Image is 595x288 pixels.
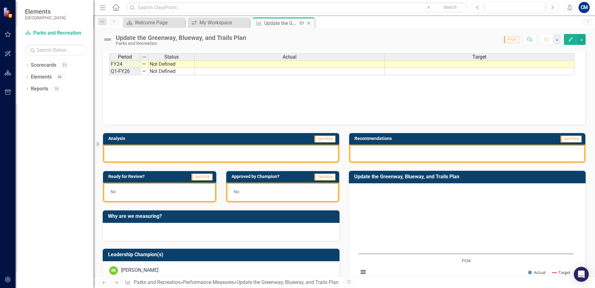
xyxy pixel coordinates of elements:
td: Q1-FY26 [109,68,140,75]
div: Chart. Highcharts interactive chart. [355,188,579,282]
span: Q4-FY24 [314,136,335,142]
div: Parks and Recreation [116,41,246,46]
text: FY24 [462,258,471,263]
button: View chart menu, Chart [359,268,368,276]
button: Search [435,3,466,12]
img: ClearPoint Strategy [3,7,14,18]
td: Not Defined [148,68,195,75]
td: FY24 [109,60,140,68]
td: Not Defined [148,60,195,68]
div: » » [125,279,340,286]
img: 8DAGhfEEPCf229AAAAAElFTkSuQmCC [142,61,147,66]
div: 46 [55,74,65,80]
a: Scorecards [31,62,56,69]
div: 10 [51,86,61,91]
div: Open Intercom Messenger [574,267,589,282]
h3: Recommendations [354,136,498,141]
div: RK [109,266,118,275]
img: 8DAGhfEEPCf229AAAAAElFTkSuQmCC [142,69,147,74]
span: Search [443,5,457,10]
span: Q4-FY24 [314,174,335,180]
h3: Approved by Champion? [232,174,303,179]
span: FY24 [504,36,519,43]
button: Show Actual [528,270,546,275]
span: Target [472,54,486,60]
div: Update the Greenway, Blueway, and Trails Plan [264,19,297,27]
h3: Ready for Review? [108,174,174,179]
button: Show Target [552,270,571,275]
a: Parks and Recreation [134,279,180,285]
svg: Interactive chart [355,188,577,282]
span: Actual [283,54,297,60]
span: No [110,189,116,194]
input: Search Below... [25,45,87,55]
small: [GEOGRAPHIC_DATA] [25,15,66,20]
img: 8DAGhfEEPCf229AAAAAElFTkSuQmCC [142,55,147,60]
div: 23 [59,63,69,68]
h3: Analysis [108,136,208,141]
div: Welcome Page [135,19,184,26]
span: Period [118,54,132,60]
div: WT [109,276,118,285]
span: Q4-FY24 [560,136,582,142]
a: Parks and Recreation [25,30,87,37]
span: Q4-FY24 [191,174,213,180]
a: Welcome Page [124,19,184,26]
input: Search ClearPoint... [126,2,467,13]
a: Reports [31,85,48,93]
h3: Leadership Champion(s) [108,252,336,257]
img: Not Defined [103,35,113,45]
h3: Why are we measuring? [108,214,336,219]
div: My Workspace [199,19,248,26]
div: [PERSON_NAME] [121,267,158,274]
h3: Update the Greenway, Blueway, and Trails Plan [354,174,583,180]
div: Update the Greenway, Blueway, and Trails Plan [237,279,339,285]
span: Elements [25,8,66,15]
span: Status [164,54,179,60]
span: No [234,189,239,194]
div: Update the Greenway, Blueway, and Trails Plan [116,34,246,41]
a: Elements [31,74,52,81]
a: My Workspace [189,19,248,26]
button: CM [579,2,590,13]
a: Performance Measures [183,279,234,285]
